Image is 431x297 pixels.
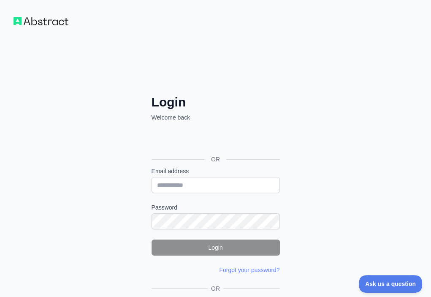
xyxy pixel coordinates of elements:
[152,203,280,212] label: Password
[14,17,68,25] img: Workflow
[204,155,227,163] span: OR
[152,240,280,256] button: Login
[152,113,280,122] p: Welcome back
[208,284,223,293] span: OR
[152,167,280,175] label: Email address
[219,267,279,273] a: Forgot your password?
[147,131,282,150] iframe: Przycisk Zaloguj się przez Google
[359,275,423,293] iframe: Toggle Customer Support
[152,95,280,110] h2: Login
